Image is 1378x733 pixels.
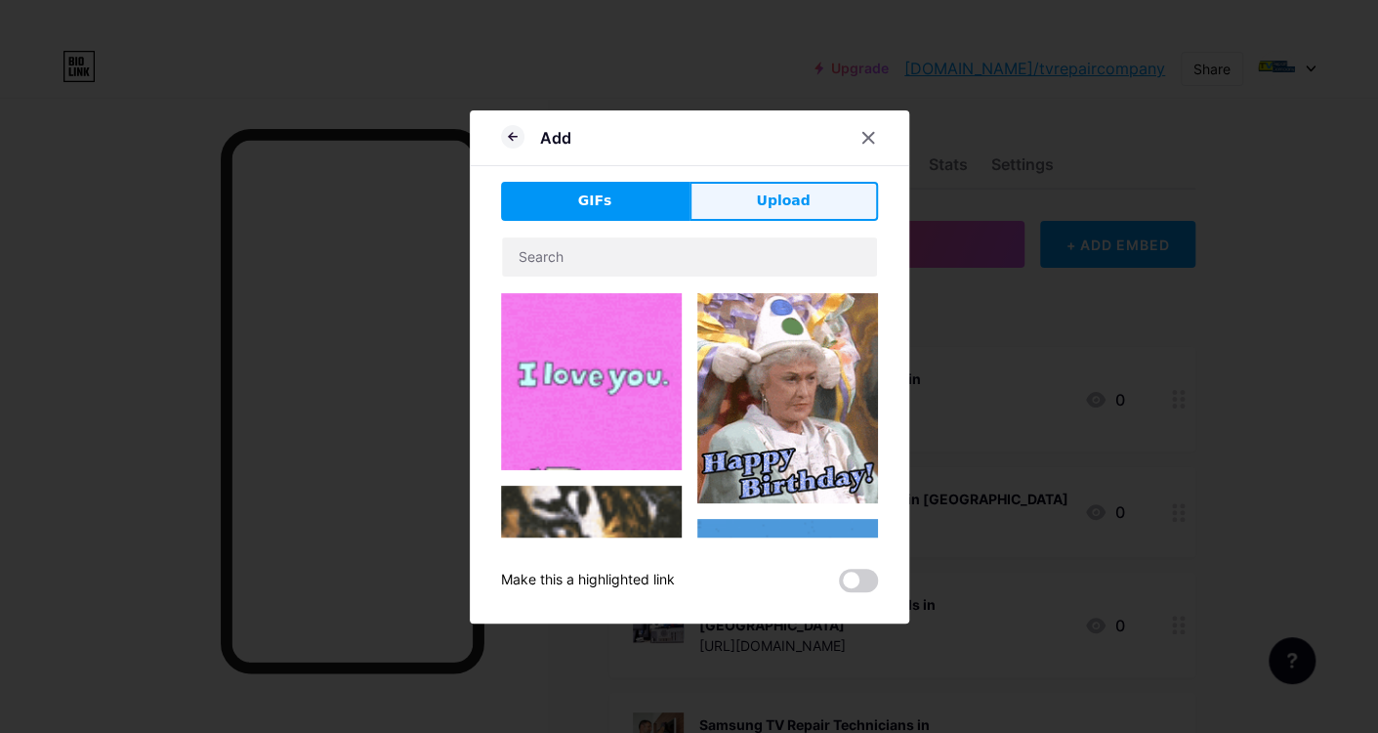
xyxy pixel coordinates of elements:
input: Search [502,237,877,277]
button: Upload [689,182,878,221]
img: Gihpy [501,293,682,470]
img: Gihpy [697,519,878,700]
div: Make this a highlighted link [501,569,675,592]
span: GIFs [578,191,612,211]
button: GIFs [501,182,689,221]
div: Add [540,126,571,150]
img: Gihpy [697,293,878,504]
span: Upload [756,191,810,211]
